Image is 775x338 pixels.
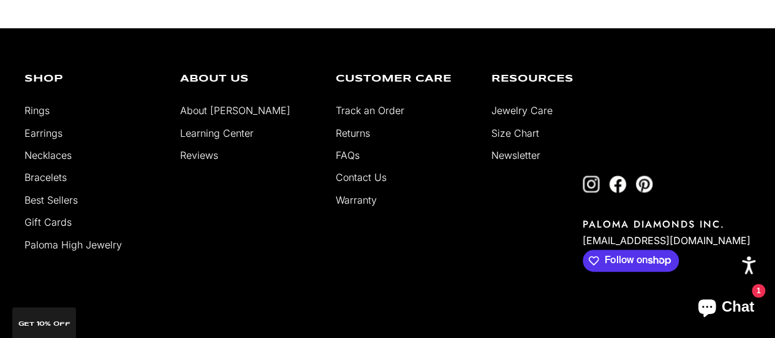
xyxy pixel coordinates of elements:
[336,149,360,161] a: FAQs
[635,175,652,193] a: Follow on Pinterest
[25,194,78,206] a: Best Sellers
[687,288,765,328] inbox-online-store-chat: Shopify online store chat
[180,149,218,161] a: Reviews
[491,149,540,161] a: Newsletter
[25,104,50,117] a: Rings
[18,321,70,327] span: GET 10% Off
[491,74,629,84] p: Resources
[25,239,122,251] a: Paloma High Jewelry
[583,217,750,231] p: PALOMA DIAMONDS INC.
[491,127,539,139] a: Size Chart
[180,127,254,139] a: Learning Center
[336,194,377,206] a: Warranty
[180,74,317,84] p: About Us
[25,127,62,139] a: Earrings
[583,231,750,250] p: [EMAIL_ADDRESS][DOMAIN_NAME]
[25,149,72,161] a: Necklaces
[336,171,387,183] a: Contact Us
[336,74,473,84] p: Customer Care
[336,104,404,117] a: Track an Order
[25,74,162,84] p: Shop
[609,175,626,193] a: Follow on Facebook
[25,171,67,183] a: Bracelets
[180,104,290,117] a: About [PERSON_NAME]
[25,216,72,228] a: Gift Cards
[583,175,600,193] a: Follow on Instagram
[491,104,553,117] a: Jewelry Care
[12,307,76,338] div: GET 10% Off
[336,127,370,139] a: Returns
